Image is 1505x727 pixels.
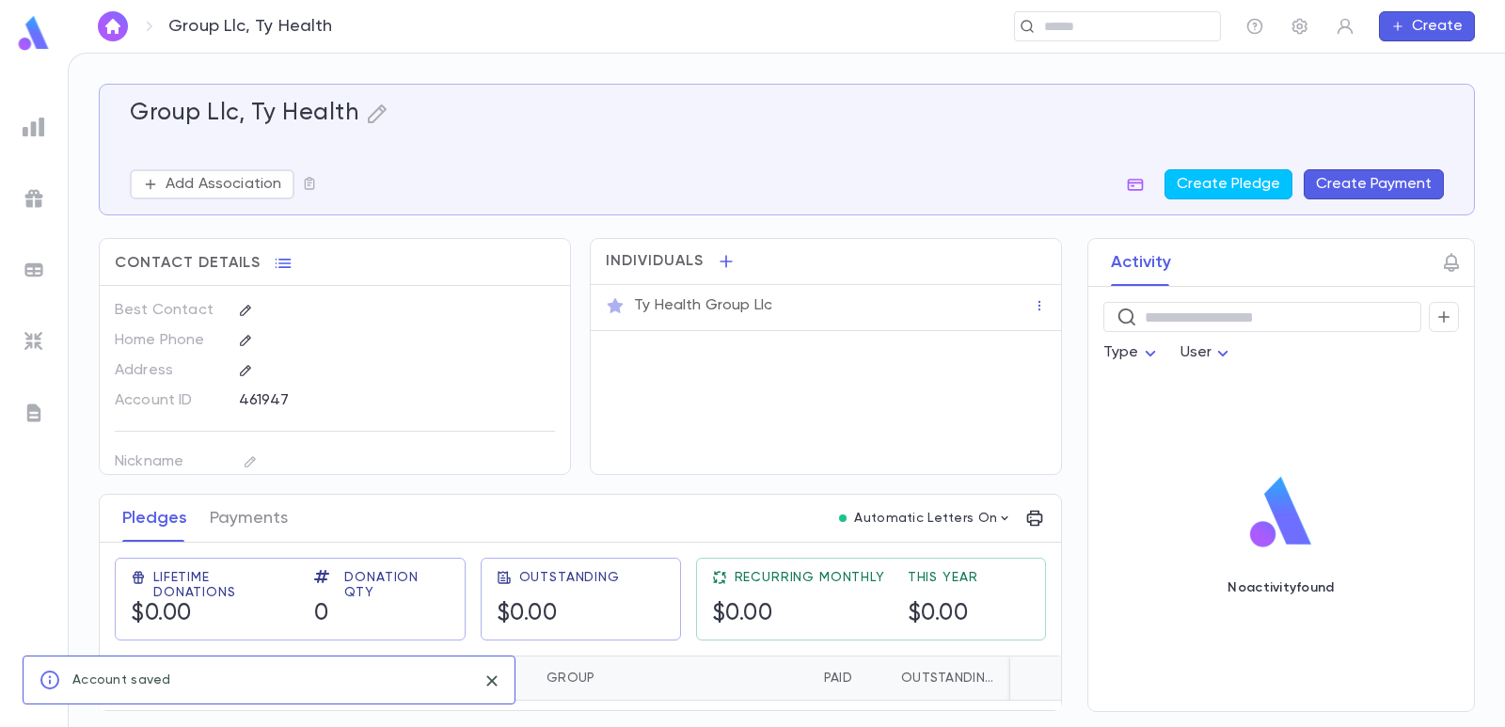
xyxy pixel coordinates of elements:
div: Paid [824,656,852,701]
span: User [1180,345,1212,360]
button: Activity [1111,239,1171,286]
h5: $0.00 [497,600,558,628]
div: User [1180,335,1235,371]
span: Recurring Monthly [735,570,885,585]
p: Home Phone [115,325,223,356]
h5: $0.00 [131,600,192,628]
p: Automatic Letters On [854,511,997,526]
h5: 0 [314,600,329,628]
button: Sort [794,663,824,693]
img: home_white.a664292cf8c1dea59945f0da9f25487c.svg [102,19,124,34]
p: Address [115,356,223,386]
button: close [477,666,507,696]
span: Donation Qty [344,570,449,600]
span: Type [1103,345,1139,360]
div: Account saved [72,662,171,698]
img: campaigns_grey.99e729a5f7ee94e3726e6486bddda8f1.svg [23,187,45,210]
img: letters_grey.7941b92b52307dd3b8a917253454ce1c.svg [23,402,45,424]
h5: $0.00 [908,600,969,628]
p: Add Association [166,175,281,194]
div: 461947 [239,386,488,414]
button: Payments [210,495,288,542]
img: reports_grey.c525e4749d1bce6a11f5fe2a8de1b229.svg [23,116,45,138]
button: Pledges [122,495,187,542]
button: Create [1379,11,1475,41]
img: logo [1243,475,1320,550]
span: Individuals [606,252,704,271]
span: This Year [908,570,978,585]
span: Lifetime Donations [153,570,292,600]
div: Outstanding [901,656,993,701]
span: Outstanding [519,570,620,585]
div: Paid [678,656,862,701]
div: Group [537,656,678,701]
button: Create Pledge [1164,169,1292,199]
p: Nickname [115,447,223,477]
img: imports_grey.530a8a0e642e233f2baf0ef88e8c9fcb.svg [23,330,45,353]
button: Sort [871,663,901,693]
p: Best Contact [115,295,223,325]
div: Outstanding [862,656,1003,701]
h5: $0.00 [712,600,773,628]
h5: Group Llc, Ty Health [130,100,358,128]
button: Add Association [130,169,294,199]
button: Create Payment [1304,169,1444,199]
div: Type [1103,335,1162,371]
span: Contact Details [115,254,261,273]
p: Account ID [115,386,223,416]
img: logo [15,15,53,52]
p: Ty Health Group Llc [634,296,772,315]
div: Group [547,656,594,701]
p: Group Llc, Ty Health [168,16,333,37]
button: Automatic Letters On [832,505,1020,531]
img: batches_grey.339ca447c9d9533ef1741baa751efc33.svg [23,259,45,281]
button: Sort [594,663,625,693]
div: Installments [1003,656,1116,701]
p: No activity found [1228,580,1334,595]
